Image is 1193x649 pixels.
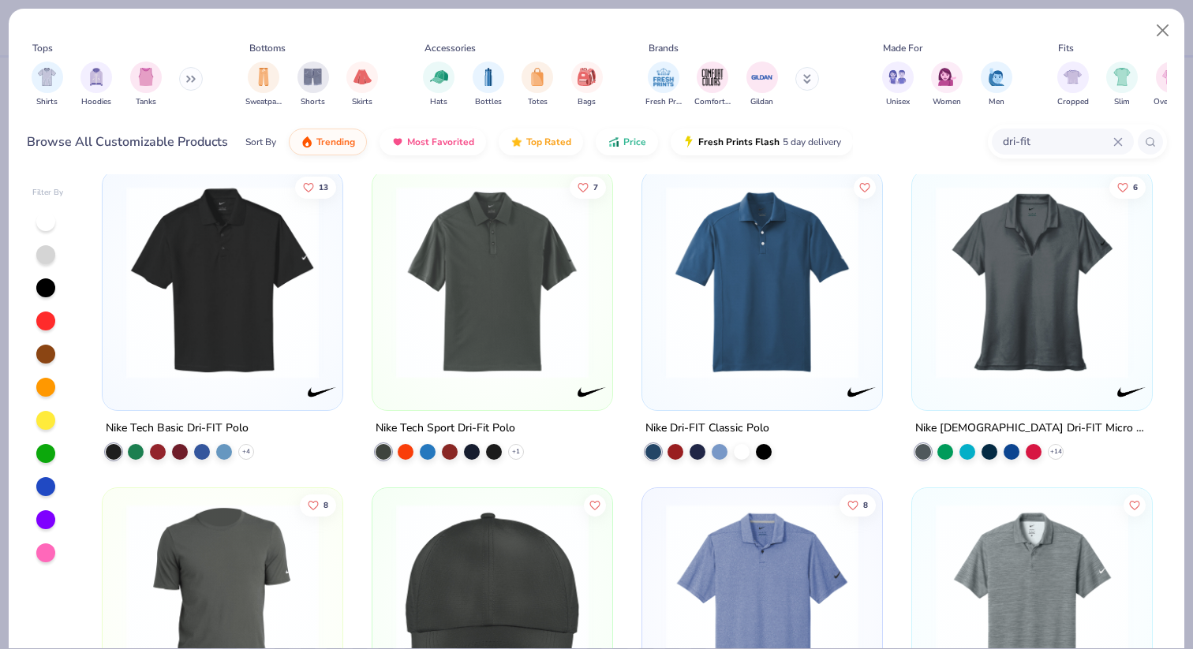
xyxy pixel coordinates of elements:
div: Made For [883,41,922,55]
img: trending.gif [301,136,313,148]
img: most_fav.gif [391,136,404,148]
img: Skirts Image [353,68,372,86]
div: filter for Comfort Colors [694,62,731,108]
button: filter button [694,62,731,108]
img: Oversized Image [1162,68,1180,86]
img: 22c2adf3-9321-46a2-86d3-db2552ba2939 [928,186,1136,379]
img: Fresh Prints Image [652,65,675,89]
img: 49162466-3b8a-4023-b20d-b119b790626e [388,186,596,379]
button: Close [1148,16,1178,46]
div: filter for Bottles [473,62,504,108]
button: filter button [423,62,454,108]
button: filter button [473,62,504,108]
div: filter for Women [931,62,963,108]
span: 8 [324,501,329,509]
button: filter button [931,62,963,108]
div: Bottoms [249,41,286,55]
span: Shirts [36,96,58,108]
button: Like [301,494,337,516]
button: filter button [297,62,329,108]
img: Bottles Image [480,68,497,86]
div: filter for Shorts [297,62,329,108]
div: Fits [1058,41,1074,55]
span: Fresh Prints Flash [698,136,780,148]
span: 6 [1133,183,1138,191]
div: filter for Hoodies [80,62,112,108]
span: Trending [316,136,355,148]
span: Hoodies [81,96,111,108]
img: Hats Image [430,68,448,86]
button: Like [1124,494,1146,516]
img: Nike logo [846,376,877,408]
button: filter button [571,62,603,108]
div: Nike Dri-FIT Classic Polo [645,419,769,438]
button: filter button [645,62,682,108]
span: Slim [1114,96,1130,108]
div: filter for Slim [1106,62,1138,108]
div: Nike Tech Basic Dri-FIT Polo [106,419,249,438]
img: cde7fd63-592c-45be-9008-423fa64703e4 [866,186,1074,379]
button: filter button [522,62,553,108]
div: Tops [32,41,53,55]
img: Women Image [938,68,956,86]
span: + 1 [512,447,520,457]
span: 8 [863,501,868,509]
button: Like [1109,176,1146,198]
button: filter button [746,62,778,108]
button: filter button [1106,62,1138,108]
img: Bags Image [578,68,595,86]
button: Like [584,494,606,516]
img: 64756ea5-4699-42a2-b186-d8e4593bce77 [118,186,327,379]
img: Totes Image [529,68,546,86]
span: Men [989,96,1004,108]
button: filter button [130,62,162,108]
div: Sort By [245,135,276,149]
div: filter for Fresh Prints [645,62,682,108]
button: Top Rated [499,129,583,155]
img: Unisex Image [888,68,907,86]
button: Trending [289,129,367,155]
span: Cropped [1057,96,1089,108]
span: Sweatpants [245,96,282,108]
button: filter button [32,62,63,108]
span: 5 day delivery [783,133,841,151]
div: Brands [649,41,679,55]
span: Fresh Prints [645,96,682,108]
div: filter for Oversized [1154,62,1189,108]
img: Gildan Image [750,65,774,89]
div: Accessories [424,41,476,55]
button: Fresh Prints Flash5 day delivery [671,129,853,155]
span: Unisex [886,96,910,108]
div: filter for Gildan [746,62,778,108]
button: Price [596,129,658,155]
img: Shorts Image [304,68,322,86]
img: Nike logo [576,376,608,408]
span: Oversized [1154,96,1189,108]
button: filter button [245,62,282,108]
div: filter for Bags [571,62,603,108]
div: Nike Tech Sport Dri-Fit Polo [376,419,515,438]
div: filter for Cropped [1057,62,1089,108]
span: Skirts [352,96,372,108]
img: d50bd2bb-d9a5-445a-a721-c78056eaef3e [596,186,805,379]
span: Price [623,136,646,148]
div: filter for Sweatpants [245,62,282,108]
img: Nike logo [306,376,338,408]
span: Comfort Colors [694,96,731,108]
img: dfc7bb9a-27cb-44e4-8f3e-15586689f92a [658,186,866,379]
div: filter for Shirts [32,62,63,108]
span: Shorts [301,96,325,108]
div: filter for Hats [423,62,454,108]
img: Shirts Image [38,68,56,86]
div: filter for Men [981,62,1012,108]
span: Bottles [475,96,502,108]
img: Slim Image [1113,68,1131,86]
button: filter button [1057,62,1089,108]
button: Like [570,176,606,198]
span: Most Favorited [407,136,474,148]
img: Sweatpants Image [255,68,272,86]
img: TopRated.gif [510,136,523,148]
button: Like [854,176,876,198]
span: Top Rated [526,136,571,148]
span: Hats [430,96,447,108]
